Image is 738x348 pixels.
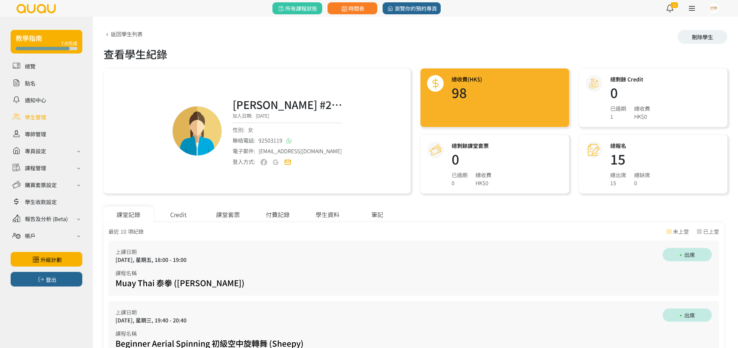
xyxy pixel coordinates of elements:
div: 15 [610,179,626,187]
a: 升級計劃 [11,252,82,267]
div: 課堂記錄 [104,207,153,222]
div: 已上堂 [703,227,719,235]
div: 已過期 [452,171,468,179]
div: 帳戶 [25,232,36,240]
div: 聯絡電話: [233,136,342,144]
a: Muay Thai 泰拳 ([PERSON_NAME]) [115,277,245,289]
span: 16 [671,2,678,8]
div: 0 [452,179,468,187]
div: 課堂套票 [203,207,253,222]
img: logo.svg [16,4,56,13]
div: 課程名稱 [115,269,245,277]
div: 刪除學生 [678,30,727,44]
button: 登出 [11,272,82,287]
h3: 總報名 [610,142,650,150]
div: 總缺席 [634,171,650,179]
div: 加入日期: [233,112,342,123]
div: 課程管理 [25,164,46,172]
div: 1 [610,112,626,120]
div: 付費記錄 [253,207,303,222]
div: 總出席 [610,171,626,179]
h3: 總剩餘 Credit [610,75,650,83]
div: 查看學生紀錄 [104,46,727,62]
span: 女 [248,126,253,134]
span: 92503119 [258,136,282,144]
a: 所有課程狀態 [272,2,322,14]
h3: 總收費(HK$) [452,75,482,83]
h1: 0 [610,86,650,99]
a: 瀏覽你的預約專頁 [383,2,441,14]
img: user-google-off.png [272,159,279,166]
h1: 0 [452,152,491,166]
div: 報告及分析 (Beta) [25,215,68,223]
div: 總收費 [634,104,650,112]
img: user-fb-off.png [260,159,267,166]
a: 出席 [662,308,712,322]
div: HK$0 [476,179,491,187]
div: [DATE], 星期三, 19:40 - 20:40 [115,316,304,324]
img: user-email-on.png [284,159,291,166]
h1: 15 [610,152,650,166]
div: 課程名稱 [115,329,304,337]
div: 已過期 [610,104,626,112]
div: HK$0 [634,112,650,120]
div: 學生資料 [303,207,352,222]
img: whatsapp@2x.png [286,138,292,144]
h3: [PERSON_NAME] #221340 [233,96,342,112]
div: 登入方式: [233,158,255,166]
div: 性別: [233,126,342,134]
div: 筆記 [352,207,402,222]
div: 上課日期 [115,248,245,256]
img: courseCredit@2x.png [430,144,441,156]
h3: 總剩餘課堂套票 [452,142,491,150]
span: [DATE] [256,112,269,119]
span: 時間表 [340,4,364,12]
h1: 98 [452,86,482,99]
div: 上課日期 [115,308,304,316]
div: 購買套票設定 [25,181,57,189]
a: 時間表 [328,2,377,14]
div: 最近 10 項紀錄 [109,227,144,235]
a: 返回學生列表 [104,30,143,38]
div: 總收費 [476,171,491,179]
div: 0 [634,179,650,187]
img: credit@2x.png [588,78,600,89]
a: 出席 [662,248,712,262]
div: [DATE], 星期五, 18:00 - 19:00 [115,256,245,264]
span: 瀏覽你的預約專頁 [386,4,437,12]
div: Credit [153,207,203,222]
div: 電子郵件: [233,147,342,155]
span: 所有課程狀態 [277,4,317,12]
div: 專頁設定 [25,147,46,155]
img: attendance@2x.png [588,144,600,156]
img: total@2x.png [430,78,441,89]
div: 未上堂 [673,227,689,235]
span: [EMAIL_ADDRESS][DOMAIN_NAME] [258,147,342,155]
